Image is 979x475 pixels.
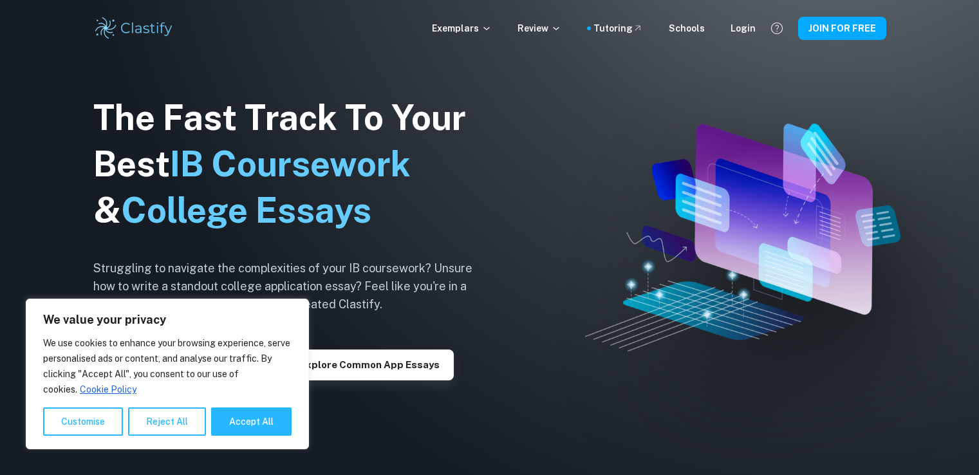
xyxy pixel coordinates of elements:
img: Clastify hero [585,124,900,351]
button: Reject All [128,407,206,436]
div: We value your privacy [26,299,309,449]
h1: The Fast Track To Your Best & [93,95,492,234]
p: Review [517,21,561,35]
button: Accept All [211,407,292,436]
h6: Struggling to navigate the complexities of your IB coursework? Unsure how to write a standout col... [93,259,492,313]
p: We value your privacy [43,312,292,328]
a: Explore Common App essays [286,358,454,370]
a: Cookie Policy [79,384,137,395]
a: Tutoring [593,21,643,35]
button: Customise [43,407,123,436]
span: College Essays [121,190,371,230]
a: Login [731,21,756,35]
button: Explore Common App essays [286,349,454,380]
a: Schools [669,21,705,35]
button: JOIN FOR FREE [798,17,886,40]
img: Clastify logo [93,15,175,41]
button: Help and Feedback [766,17,788,39]
span: IB Coursework [170,144,411,184]
p: Exemplars [432,21,492,35]
p: We use cookies to enhance your browsing experience, serve personalised ads or content, and analys... [43,335,292,397]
